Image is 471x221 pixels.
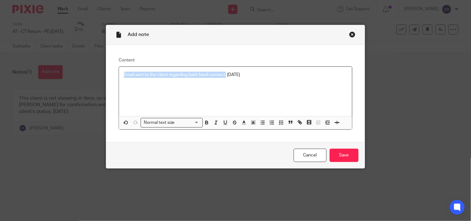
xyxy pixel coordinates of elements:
[294,149,327,162] a: Cancel
[124,72,347,78] p: Email sent to the client regarding bank feed connect. [DATE]
[330,149,359,162] input: Save
[142,120,176,126] span: Normal text size
[119,57,352,63] label: Content
[128,32,149,37] span: Add note
[177,120,199,126] input: Search for option
[141,118,203,128] div: Search for option
[349,31,356,38] div: Close this dialog window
